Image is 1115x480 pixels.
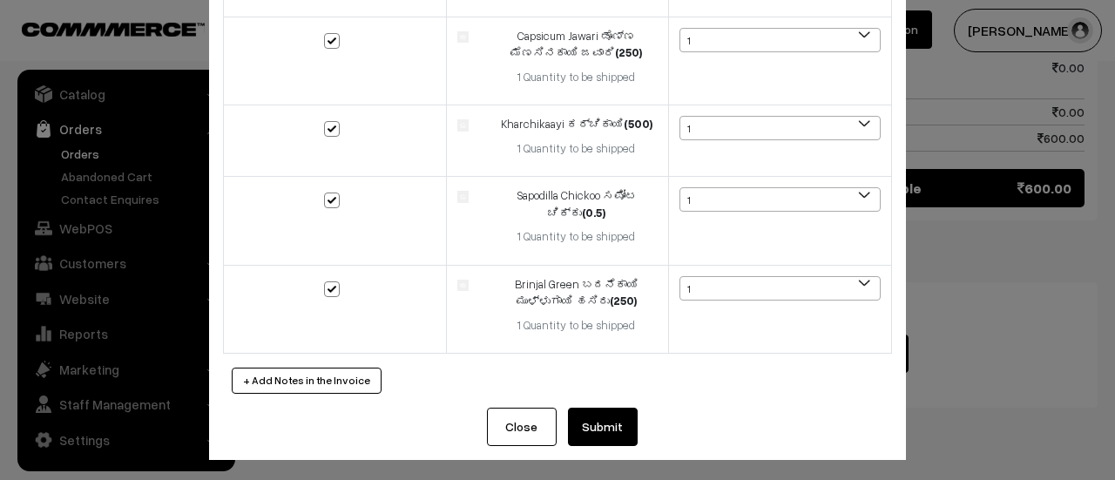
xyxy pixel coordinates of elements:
[610,294,637,308] strong: (250)
[457,31,469,43] img: product.jpg
[495,317,658,335] div: 1 Quantity to be shipped
[232,368,382,394] button: + Add Notes in the Invoice
[495,276,658,310] div: Brinjal Green ಬದನೆಕಾಯಿ ಮುಳ್ಳುಗಾಯಿ ಹಸಿರು
[495,69,658,86] div: 1 Quantity to be shipped
[679,187,881,212] span: 1
[457,119,469,131] img: product.jpg
[495,187,658,221] div: Sapodilla Chickoo ಸಪೋಟ ಚಿಕ್ಕು
[680,29,880,53] span: 1
[680,117,880,141] span: 1
[495,140,658,158] div: 1 Quantity to be shipped
[679,28,881,52] span: 1
[457,280,469,291] img: product.jpg
[582,206,605,220] strong: (0.5)
[495,116,658,133] div: Kharchikaayi ಕರ್ಚಿಕಾಯಿ
[457,191,469,202] img: product.jpg
[679,276,881,301] span: 1
[680,188,880,213] span: 1
[487,408,557,446] button: Close
[680,277,880,301] span: 1
[568,408,638,446] button: Submit
[495,228,658,246] div: 1 Quantity to be shipped
[624,117,652,131] strong: (500)
[679,116,881,140] span: 1
[615,45,642,59] strong: (250)
[495,28,658,62] div: Capsicum Jawari ಡೊಣ್ಣ ಮೆಣಸಿನಕಾಯಿ ಜವಾರಿ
